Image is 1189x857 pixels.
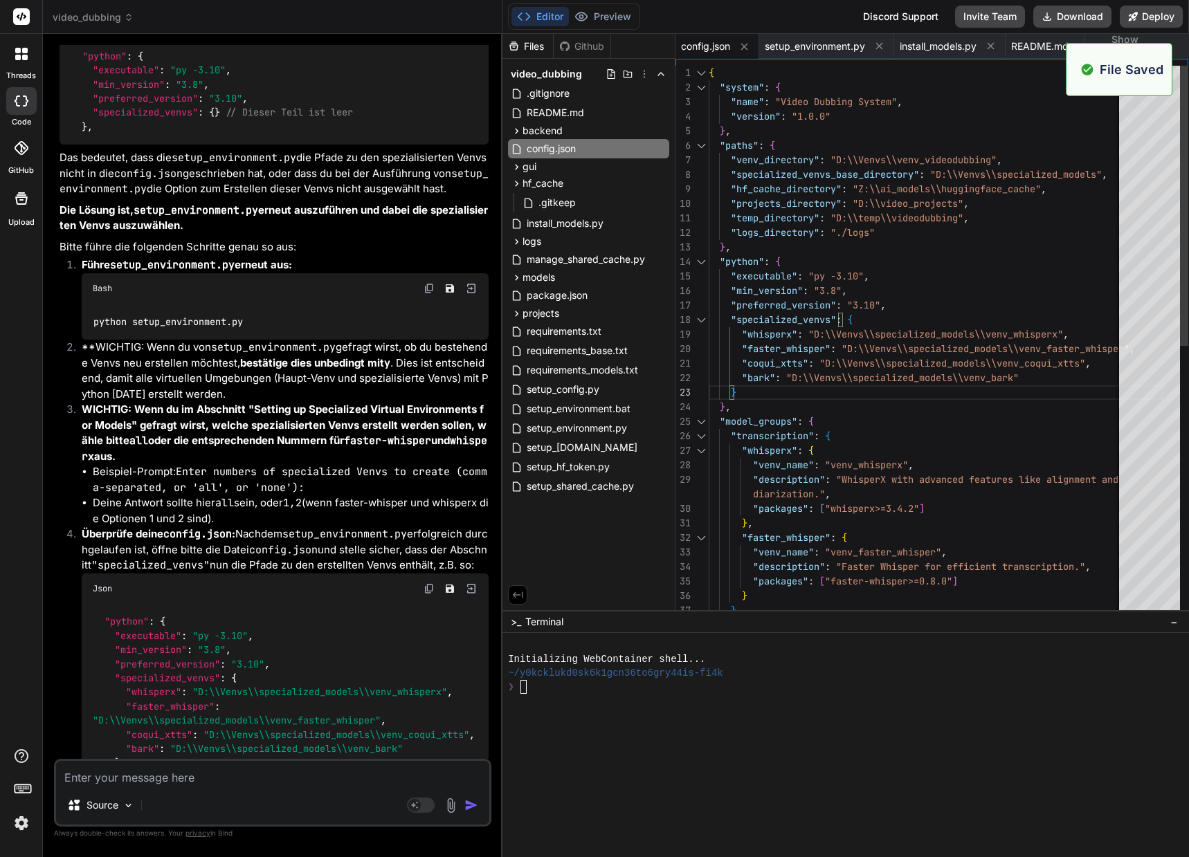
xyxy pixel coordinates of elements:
[675,167,691,182] div: 8
[211,340,336,354] code: setup_environment.py
[731,197,842,210] span: "projects_directory"
[344,434,431,448] code: faster-whisper
[764,95,770,108] span: :
[87,120,93,133] span: ,
[753,473,825,486] span: "description"
[242,92,248,104] span: ,
[129,434,148,448] code: all
[440,579,460,598] button: Save file
[675,313,691,327] div: 18
[115,672,220,684] span: "specialized_venvs"
[126,686,181,699] span: "whisperx"
[731,95,764,108] span: "name"
[82,434,487,463] code: whisperx
[742,444,797,457] span: "whisperx"
[814,430,819,442] span: :
[523,306,559,320] span: projects
[181,686,187,699] span: :
[424,583,435,594] img: copy
[523,270,555,284] span: models
[831,212,963,224] span: "D:\\temp\\videodubbing"
[282,527,407,541] code: setup_environment.py
[511,67,582,81] span: video_dubbing
[797,444,803,457] span: :
[149,616,154,628] span: :
[675,443,691,458] div: 27
[819,575,825,587] span: [
[765,39,865,53] span: setup_environment.py
[93,78,165,91] span: "min_version"
[720,139,759,151] span: "paths"
[508,652,705,666] span: Initializing WebContainer shell...
[231,672,237,684] span: {
[792,110,831,122] span: "1.0.0"
[537,194,577,211] span: .gitkeep
[138,50,143,62] span: {
[1100,60,1163,79] p: File Saved
[753,502,808,515] span: "packages"
[675,211,691,225] div: 11
[825,473,831,486] span: :
[675,182,691,196] div: 9
[192,686,447,699] span: "D:\\Venvs\\specialized_models\\venv_whisperx"
[82,527,235,540] strong: Überprüfe deine :
[825,546,941,558] span: "venv_faster_whisper"
[249,543,318,557] code: config.json
[764,255,770,268] span: :
[731,168,919,181] span: "specialized_venvs_base_directory"
[675,342,691,356] div: 20
[675,196,691,211] div: 10
[523,234,541,248] span: logs
[1080,60,1094,79] img: alert
[525,362,639,378] span: requirements_models.txt
[264,658,270,670] span: ,
[919,502,925,515] span: ]
[753,560,825,573] span: "description"
[675,472,691,487] div: 29
[675,429,691,443] div: 26
[675,574,691,589] div: 35
[825,459,908,471] span: "venv_whisperx"
[160,616,165,628] span: {
[842,183,847,195] span: :
[853,197,963,210] span: "D:\\video_projects"
[525,400,632,417] span: setup_environment.bat
[847,299,880,311] span: "3.10"
[731,226,819,239] span: "logs_directory"
[742,531,831,544] span: "faster_whisper"
[880,299,886,311] span: ,
[831,531,836,544] span: :
[1085,357,1091,369] span: ,
[742,357,808,369] span: "coqui_xtts"
[808,444,814,457] span: {
[198,92,203,104] span: :
[900,39,977,53] span: install_models.py
[511,615,521,629] span: >_
[675,327,691,342] div: 19
[525,323,603,340] span: requirements.txt
[675,385,691,400] div: 23
[775,371,781,384] span: :
[93,64,159,76] span: "executable"
[525,459,611,475] span: setup_hf_token.py
[675,356,691,371] div: 21
[215,496,234,510] code: all
[753,546,814,558] span: "venv_name"
[82,120,87,133] span: }
[424,283,435,294] img: copy
[731,154,819,166] span: "venv_directory"
[1033,6,1111,28] button: Download
[692,414,710,429] div: Click to collapse the range.
[731,604,736,616] span: }
[114,167,183,181] code: config.json
[215,107,220,119] span: }
[919,168,925,181] span: :
[134,203,258,217] code: setup_environment.py
[525,439,639,456] span: setup_[DOMAIN_NAME]
[220,658,226,670] span: :
[836,473,1113,486] span: "WhisperX with advanced features like alignment an
[82,258,292,271] strong: Führe erneut aus:
[1041,183,1046,195] span: ,
[176,78,203,91] span: "3.8"
[115,658,220,670] span: "preferred_version"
